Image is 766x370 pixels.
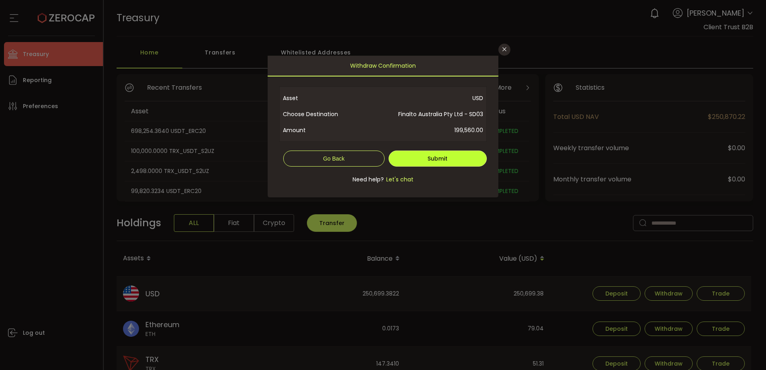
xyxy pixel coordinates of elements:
span: Asset [283,90,347,106]
iframe: Chat Widget [726,332,766,370]
button: Submit [389,151,487,167]
span: Amount [283,122,347,138]
button: Go Back [283,151,385,167]
span: Choose Destination [283,106,347,122]
span: Finalto Australia Pty Ltd - SD03 [347,106,483,122]
span: Need help? [353,175,384,184]
span: Withdraw Confirmation [350,56,416,76]
div: dialog [268,56,498,197]
span: Let's chat [384,175,413,184]
span: USD [347,90,483,106]
span: 199,560.00 [347,122,483,138]
span: Submit [427,155,448,163]
span: Go Back [323,155,345,162]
